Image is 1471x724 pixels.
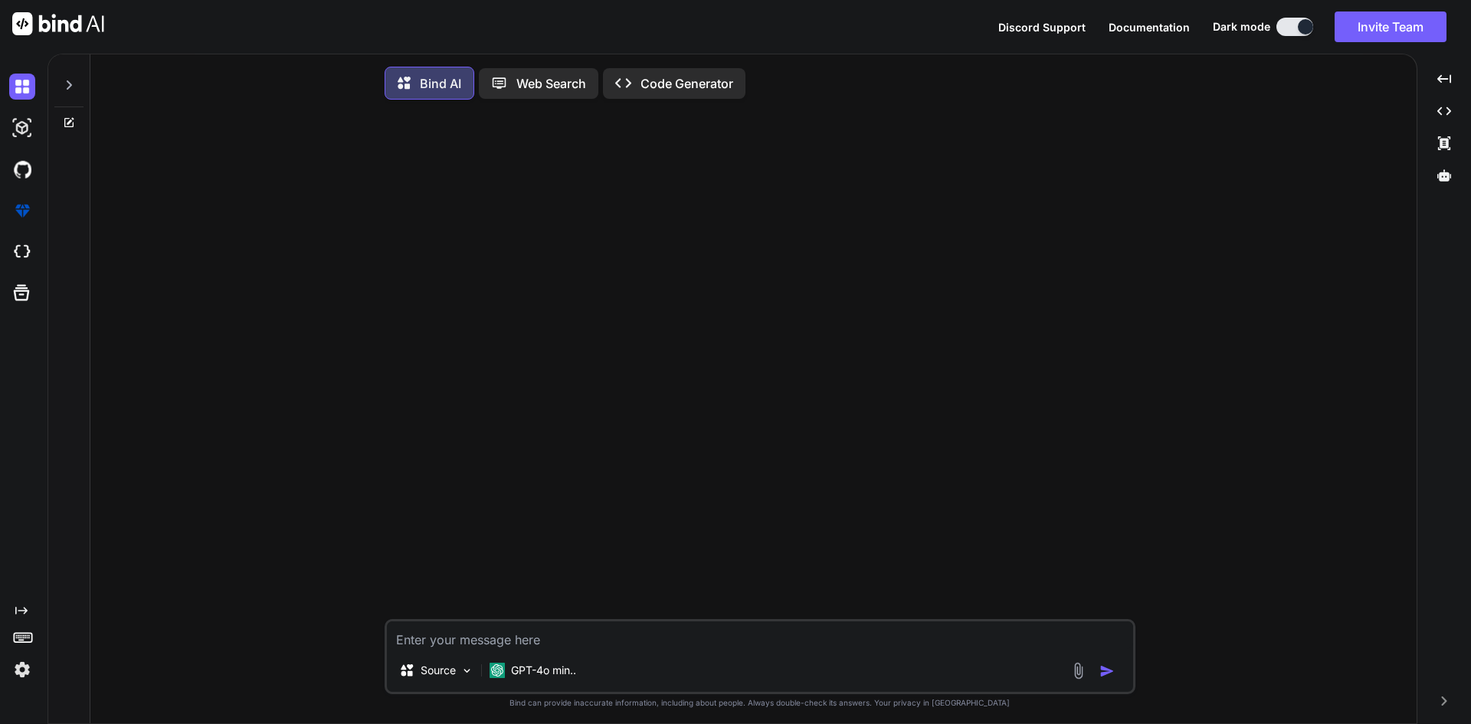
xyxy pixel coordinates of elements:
[9,198,35,224] img: premium
[998,19,1086,35] button: Discord Support
[12,12,104,35] img: Bind AI
[640,74,733,93] p: Code Generator
[460,664,473,677] img: Pick Models
[421,663,456,678] p: Source
[998,21,1086,34] span: Discord Support
[1070,662,1087,680] img: attachment
[1213,19,1270,34] span: Dark mode
[1109,21,1190,34] span: Documentation
[385,697,1135,709] p: Bind can provide inaccurate information, including about people. Always double-check its answers....
[490,663,505,678] img: GPT-4o mini
[1099,663,1115,679] img: icon
[1335,11,1446,42] button: Invite Team
[9,74,35,100] img: darkChat
[9,115,35,141] img: darkAi-studio
[1109,19,1190,35] button: Documentation
[9,239,35,265] img: cloudideIcon
[516,74,586,93] p: Web Search
[420,74,461,93] p: Bind AI
[9,156,35,182] img: githubDark
[511,663,576,678] p: GPT-4o min..
[9,657,35,683] img: settings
